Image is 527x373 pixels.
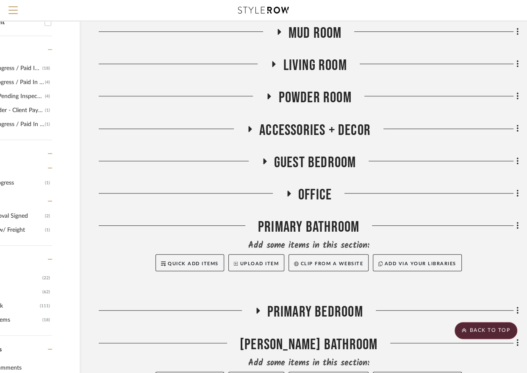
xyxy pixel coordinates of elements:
[45,90,50,103] div: (4)
[168,261,219,266] span: Quick Add Items
[278,89,351,107] span: Powder Room
[99,240,519,252] div: Add some items in this section:
[45,104,50,117] div: (1)
[455,322,517,339] scroll-to-top-button: BACK TO TOP
[99,357,519,369] div: Add some items in this section:
[283,56,347,75] span: Living Room
[155,254,224,271] button: Quick Add Items
[228,254,284,271] button: Upload Item
[45,209,50,223] div: (2)
[259,121,371,140] span: Accessories + Decor
[45,176,50,190] div: (1)
[42,285,50,299] div: (62)
[40,299,50,313] div: (111)
[42,313,50,327] div: (18)
[298,186,332,204] span: Office
[45,118,50,131] div: (1)
[288,254,369,271] button: Clip from a website
[42,62,50,75] div: (18)
[373,254,462,271] button: Add via your libraries
[288,24,342,42] span: Mud Room
[45,76,50,89] div: (4)
[267,303,363,321] span: Primary Bedroom
[42,271,50,285] div: (22)
[45,223,50,237] div: (1)
[274,154,356,172] span: Guest Bedroom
